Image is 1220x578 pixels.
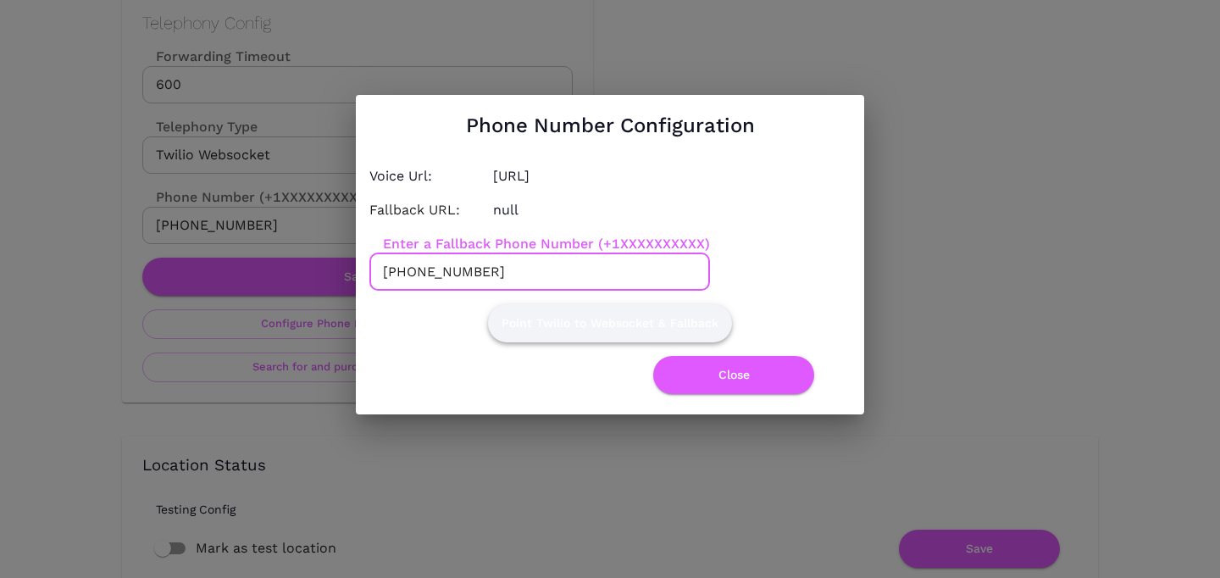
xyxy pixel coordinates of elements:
[466,108,755,142] h1: Phone Number Configuration
[488,304,732,342] button: Point Twilio to Websocket & Fallback
[369,200,480,220] p: Fallback URL:
[653,356,814,394] button: Close
[493,166,851,186] h4: [URL]
[369,166,480,186] h4: Voice Url:
[369,234,710,253] label: Enter a Fallback Phone Number (+1XXXXXXXXXX)
[493,200,851,220] h4: null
